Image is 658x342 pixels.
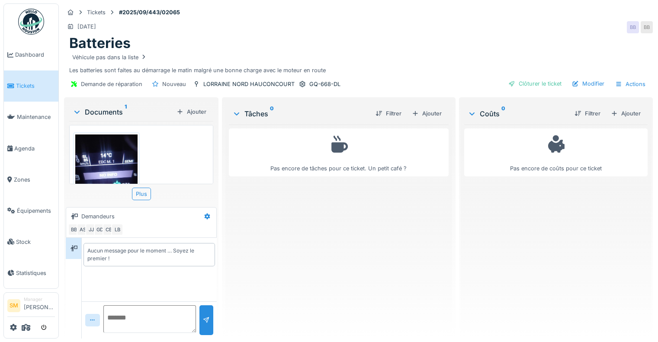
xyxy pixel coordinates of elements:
[4,133,58,164] a: Agenda
[571,108,604,119] div: Filtrer
[611,78,649,90] div: Actions
[173,106,210,118] div: Ajouter
[470,132,642,173] div: Pas encore de coûts pour ce ticket
[14,144,55,153] span: Agenda
[111,224,123,236] div: LB
[641,21,653,33] div: BB
[309,80,340,88] div: GQ-668-DL
[87,8,106,16] div: Tickets
[408,108,445,119] div: Ajouter
[132,188,151,200] div: Plus
[116,8,183,16] strong: #2025/09/443/02065
[77,22,96,31] div: [DATE]
[15,51,55,59] span: Dashboard
[16,238,55,246] span: Stock
[14,176,55,184] span: Zones
[4,70,58,102] a: Tickets
[162,80,186,88] div: Nouveau
[69,52,648,74] div: Les batteries sont faites au démarrage le matin malgré une bonne charge avec le moteur en route
[81,80,142,88] div: Demande de réparation
[24,296,55,303] div: Manager
[7,296,55,317] a: SM Manager[PERSON_NAME]
[234,132,443,173] div: Pas encore de tâches pour ce ticket. Un petit café ?
[501,109,505,119] sup: 0
[203,80,295,88] div: LORRAINE NORD HAUCONCOURT
[568,78,608,89] div: Modifier
[81,212,115,221] div: Demandeurs
[4,39,58,70] a: Dashboard
[69,35,131,51] h1: Batteries
[73,107,173,117] div: Documents
[103,224,115,236] div: CB
[68,224,80,236] div: BB
[16,269,55,277] span: Statistiques
[4,164,58,195] a: Zones
[16,82,55,90] span: Tickets
[77,224,89,236] div: AS
[607,108,644,119] div: Ajouter
[24,296,55,315] li: [PERSON_NAME]
[627,21,639,33] div: BB
[75,134,138,217] img: b1xe33c60vvpmhsi3m3dn6e2257c
[85,224,97,236] div: JJ
[505,78,565,89] div: Clôturer le ticket
[125,107,127,117] sup: 1
[270,109,274,119] sup: 0
[7,299,20,312] li: SM
[468,109,568,119] div: Coûts
[17,113,55,121] span: Maintenance
[18,9,44,35] img: Badge_color-CXgf-gQk.svg
[72,53,147,61] div: Véhicule pas dans la liste
[232,109,369,119] div: Tâches
[372,108,405,119] div: Filtrer
[87,247,211,262] div: Aucun message pour le moment … Soyez le premier !
[17,207,55,215] span: Équipements
[94,224,106,236] div: GD
[4,102,58,133] a: Maintenance
[4,226,58,257] a: Stock
[4,257,58,288] a: Statistiques
[4,195,58,226] a: Équipements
